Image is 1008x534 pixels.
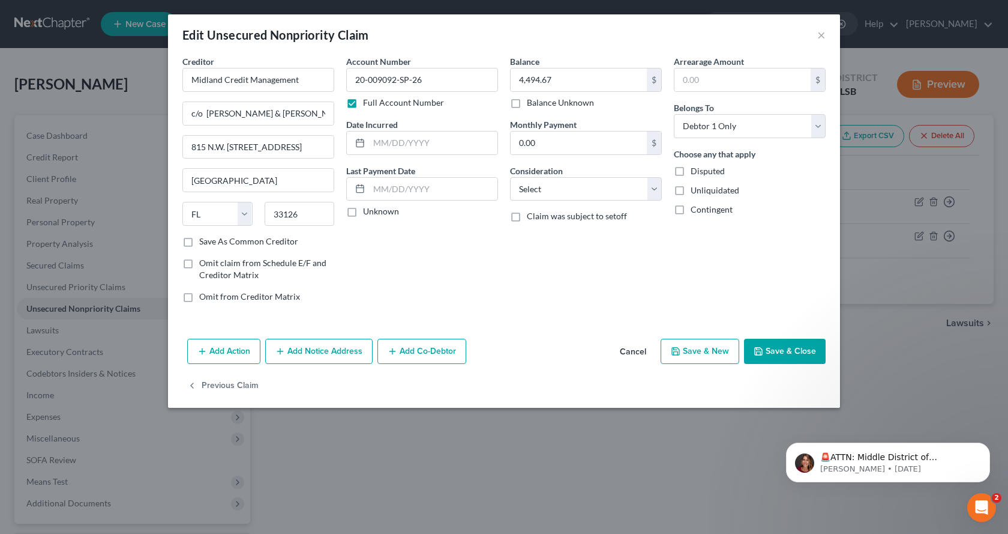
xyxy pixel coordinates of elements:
label: Unknown [363,205,399,217]
span: 2 [992,493,1001,503]
label: Save As Common Creditor [199,235,298,247]
input: Enter address... [183,102,334,125]
input: MM/DD/YYYY [369,132,497,154]
input: 0.00 [674,68,811,91]
input: Enter zip... [265,202,335,226]
label: Account Number [346,55,411,68]
span: Omit from Creditor Matrix [199,291,300,302]
input: 0.00 [511,132,647,154]
button: × [817,28,826,42]
label: Balance [510,55,539,68]
iframe: Intercom live chat [967,493,996,522]
label: Last Payment Date [346,165,415,177]
input: Apt, Suite, etc... [183,136,334,159]
input: -- [346,68,498,92]
iframe: Intercom notifications message [768,417,1008,502]
label: Full Account Number [363,97,444,109]
input: Search creditor by name... [182,68,334,92]
span: Unliquidated [691,185,739,195]
span: Claim was subject to setoff [527,211,627,221]
button: Save & New [661,339,739,364]
button: Add Notice Address [265,339,373,364]
input: MM/DD/YYYY [369,178,497,201]
button: Save & Close [744,339,826,364]
span: Belongs To [674,103,714,113]
span: Creditor [182,56,214,67]
button: Add Co-Debtor [377,339,466,364]
span: Contingent [691,204,733,214]
label: Choose any that apply [674,148,755,160]
label: Balance Unknown [527,97,594,109]
span: Omit claim from Schedule E/F and Creditor Matrix [199,258,326,280]
button: Cancel [610,340,656,364]
input: Enter city... [183,169,334,192]
label: Date Incurred [346,118,398,131]
div: Edit Unsecured Nonpriority Claim [182,26,369,43]
button: Previous Claim [187,374,259,399]
input: 0.00 [511,68,647,91]
button: Add Action [187,339,260,364]
div: $ [811,68,825,91]
div: $ [647,132,661,154]
label: Monthly Payment [510,118,577,131]
div: $ [647,68,661,91]
label: Consideration [510,165,563,177]
label: Arrearage Amount [674,55,744,68]
span: Disputed [691,166,725,176]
